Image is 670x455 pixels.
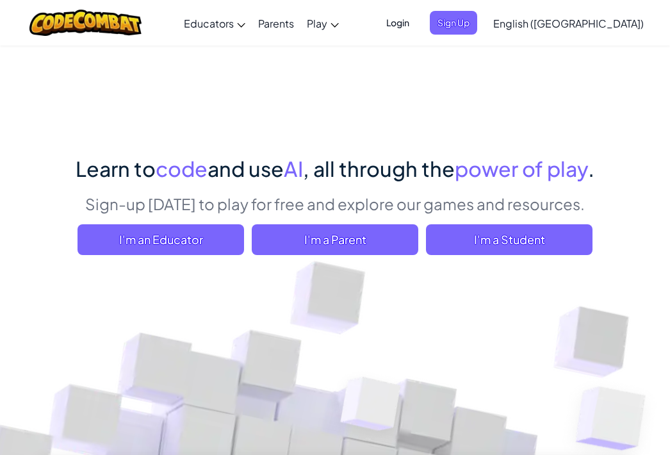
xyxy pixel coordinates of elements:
span: and use [208,156,284,181]
button: Login [379,11,417,35]
span: AI [284,156,303,181]
span: code [156,156,208,181]
span: . [588,156,594,181]
span: Play [307,17,327,30]
span: , all through the [303,156,455,181]
a: I'm an Educator [78,224,244,255]
a: Parents [252,6,300,40]
span: Learn to [76,156,156,181]
button: I'm a Student [426,224,592,255]
img: CodeCombat logo [29,10,142,36]
span: power of play [455,156,588,181]
button: Sign Up [430,11,477,35]
p: Sign-up [DATE] to play for free and explore our games and resources. [76,193,594,215]
a: Educators [177,6,252,40]
a: I'm a Parent [252,224,418,255]
a: Play [300,6,345,40]
span: English ([GEOGRAPHIC_DATA]) [493,17,644,30]
a: English ([GEOGRAPHIC_DATA]) [487,6,650,40]
span: Educators [184,17,234,30]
